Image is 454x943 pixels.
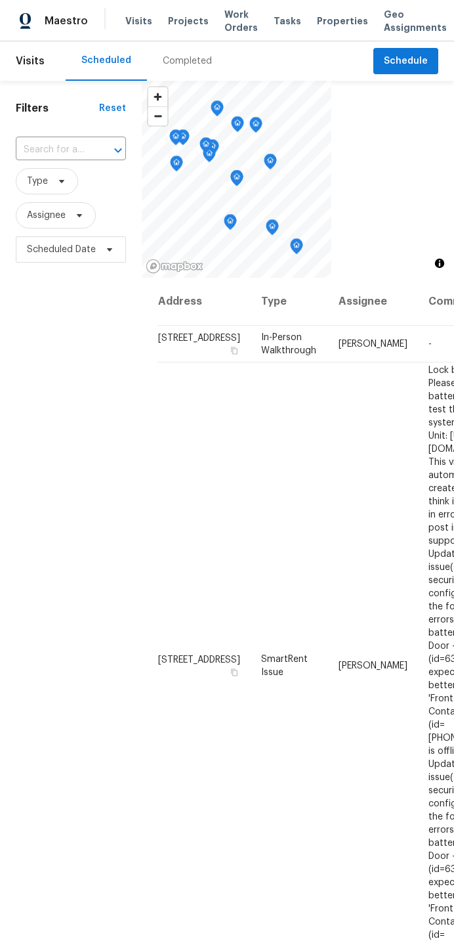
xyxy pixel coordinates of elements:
div: Map marker [211,100,224,121]
span: SmartRent Issue [261,654,308,676]
button: Zoom out [148,106,167,125]
div: Map marker [176,129,190,150]
span: Type [27,175,48,188]
span: [PERSON_NAME] [339,340,407,349]
span: Visits [125,14,152,28]
div: Map marker [266,219,279,240]
div: Map marker [170,156,183,176]
div: Map marker [206,139,219,160]
th: Type [251,278,328,326]
span: Visits [16,47,45,76]
span: In-Person Walkthrough [261,333,316,355]
span: Schedule [384,53,428,70]
span: Assignee [27,209,66,222]
span: Tasks [274,16,301,26]
span: Work Orders [224,8,258,34]
span: Toggle attribution [436,256,444,271]
a: Mapbox homepage [146,259,203,274]
button: Copy Address [228,345,240,357]
canvas: Map [142,81,331,278]
div: Reset [99,102,126,115]
span: [STREET_ADDRESS] [158,334,240,343]
div: Map marker [290,238,303,259]
button: Schedule [373,48,438,75]
span: Zoom out [148,107,167,125]
span: - [428,340,432,349]
span: [STREET_ADDRESS] [158,655,240,664]
button: Open [109,141,127,160]
button: Zoom in [148,87,167,106]
div: Map marker [224,214,237,234]
div: Scheduled [81,54,131,67]
span: Projects [168,14,209,28]
input: Search for an address... [16,140,89,160]
span: Scheduled Date [27,243,96,256]
div: Map marker [230,170,243,190]
button: Toggle attribution [432,255,447,271]
h1: Filters [16,102,99,115]
div: Map marker [169,129,182,150]
span: [PERSON_NAME] [339,661,407,670]
span: Maestro [45,14,88,28]
div: Map marker [264,154,277,174]
div: Completed [163,55,212,68]
th: Address [157,278,251,326]
span: Geo Assignments [384,8,447,34]
th: Assignee [328,278,418,326]
button: Copy Address [228,666,240,678]
div: Map marker [249,117,262,137]
span: Properties [317,14,368,28]
div: Map marker [199,137,213,158]
div: Map marker [231,116,244,137]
